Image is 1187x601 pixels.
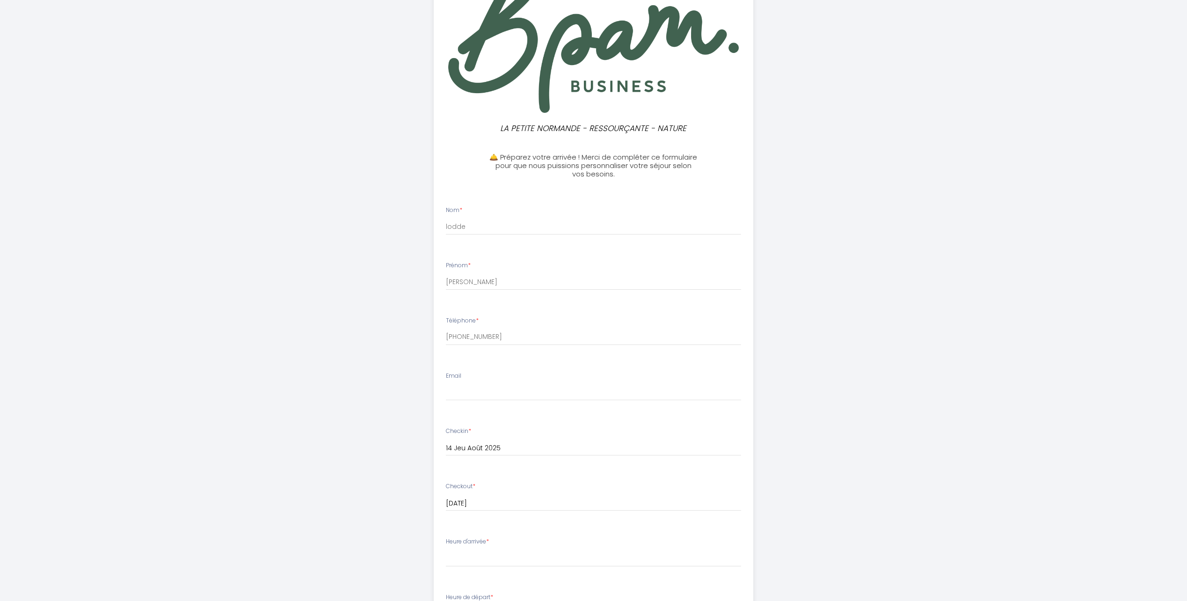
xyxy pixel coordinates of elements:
label: Heure d'arrivée [446,537,489,546]
label: Nom [446,206,462,215]
label: Checkin [446,427,471,436]
label: Prénom [446,261,471,270]
h3: 🛎️ Préparez votre arrivée ! Merci de compléter ce formulaire pour que nous puissions personnalise... [489,153,698,178]
p: LA PETITE NORMANDE - RESSOURÇANTE - NATURE [494,122,694,135]
label: Checkout [446,482,475,491]
label: Téléphone [446,316,479,325]
label: Email [446,372,461,381]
